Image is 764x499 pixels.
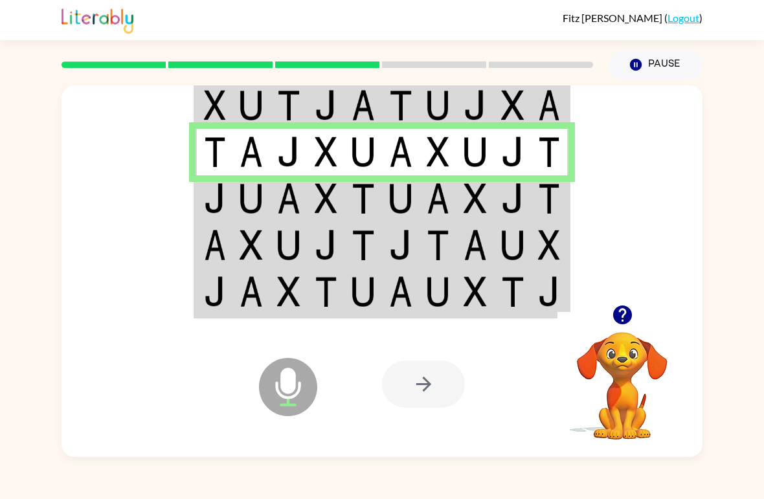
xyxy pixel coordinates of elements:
[389,183,412,214] img: u
[352,137,375,167] img: u
[204,230,226,260] img: a
[62,5,133,34] img: Literably
[427,183,450,214] img: a
[557,312,687,441] video: Your browser must support playing .mp4 files to use Literably. Please try using another browser.
[501,183,524,214] img: j
[389,137,412,167] img: a
[389,90,412,120] img: t
[609,50,702,80] button: Pause
[315,137,338,167] img: x
[389,230,412,260] img: j
[240,90,263,120] img: u
[352,276,375,307] img: u
[427,230,450,260] img: t
[427,276,450,307] img: u
[563,12,664,24] span: Fitz [PERSON_NAME]
[538,137,560,167] img: t
[315,276,338,307] img: t
[204,90,226,120] img: x
[464,90,487,120] img: j
[240,183,263,214] img: u
[204,276,226,307] img: j
[277,276,300,307] img: x
[352,90,375,120] img: a
[277,90,300,120] img: t
[277,137,300,167] img: j
[538,230,560,260] img: x
[277,230,300,260] img: u
[315,230,338,260] img: j
[315,90,338,120] img: j
[389,276,412,307] img: a
[464,276,487,307] img: x
[464,183,487,214] img: x
[427,90,450,120] img: u
[277,183,300,214] img: a
[538,90,560,120] img: a
[668,12,699,24] a: Logout
[204,183,226,214] img: j
[538,183,560,214] img: t
[240,137,263,167] img: a
[240,276,263,307] img: a
[538,276,560,307] img: j
[501,276,524,307] img: t
[501,137,524,167] img: j
[464,137,487,167] img: u
[501,230,524,260] img: u
[204,137,226,167] img: t
[315,183,338,214] img: x
[427,137,450,167] img: x
[464,230,487,260] img: a
[563,12,702,24] div: ( )
[352,183,375,214] img: t
[240,230,263,260] img: x
[352,230,375,260] img: t
[501,90,524,120] img: x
